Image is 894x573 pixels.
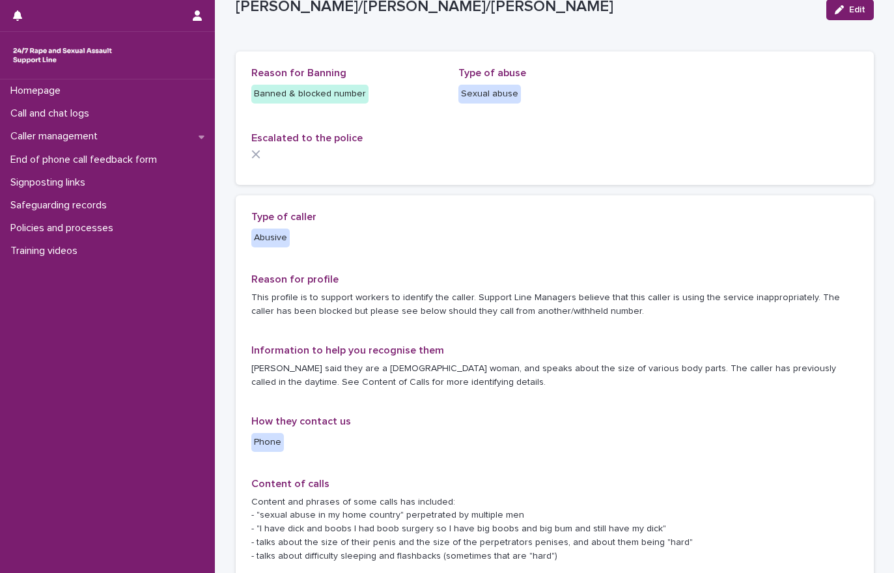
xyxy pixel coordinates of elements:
span: How they contact us [251,416,351,426]
span: Reason for profile [251,274,339,285]
p: Caller management [5,130,108,143]
p: [PERSON_NAME] said they are a [DEMOGRAPHIC_DATA] woman, and speaks about the size of various body... [251,362,858,389]
p: Policies and processes [5,222,124,234]
span: Content of calls [251,479,329,489]
p: Safeguarding records [5,199,117,212]
p: This profile is to support workers to identify the caller. Support Line Managers believe that thi... [251,291,858,318]
span: Escalated to the police [251,133,363,143]
span: Information to help you recognise them [251,345,444,356]
p: Homepage [5,85,71,97]
div: Abusive [251,229,290,247]
p: Signposting links [5,176,96,189]
div: Phone [251,433,284,452]
img: rhQMoQhaT3yELyF149Cw [10,42,115,68]
div: Sexual abuse [458,85,521,104]
p: Training videos [5,245,88,257]
p: Call and chat logs [5,107,100,120]
span: Reason for Banning [251,68,346,78]
p: End of phone call feedback form [5,154,167,166]
span: Type of caller [251,212,316,222]
div: Banned & blocked number [251,85,369,104]
span: Edit [849,5,865,14]
span: Type of abuse [458,68,526,78]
